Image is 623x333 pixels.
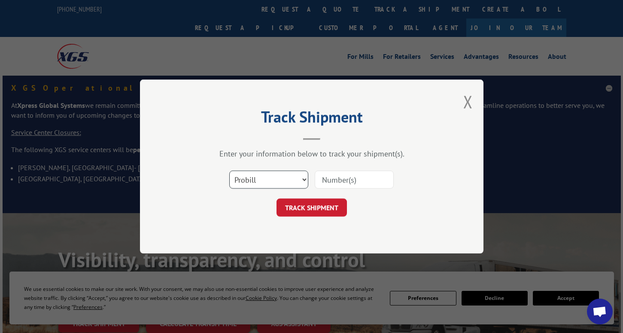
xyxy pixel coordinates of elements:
h2: Track Shipment [183,111,441,127]
input: Number(s) [315,171,394,189]
div: Enter your information below to track your shipment(s). [183,149,441,159]
a: Open chat [587,299,613,324]
button: Close modal [463,90,473,113]
button: TRACK SHIPMENT [277,199,347,217]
